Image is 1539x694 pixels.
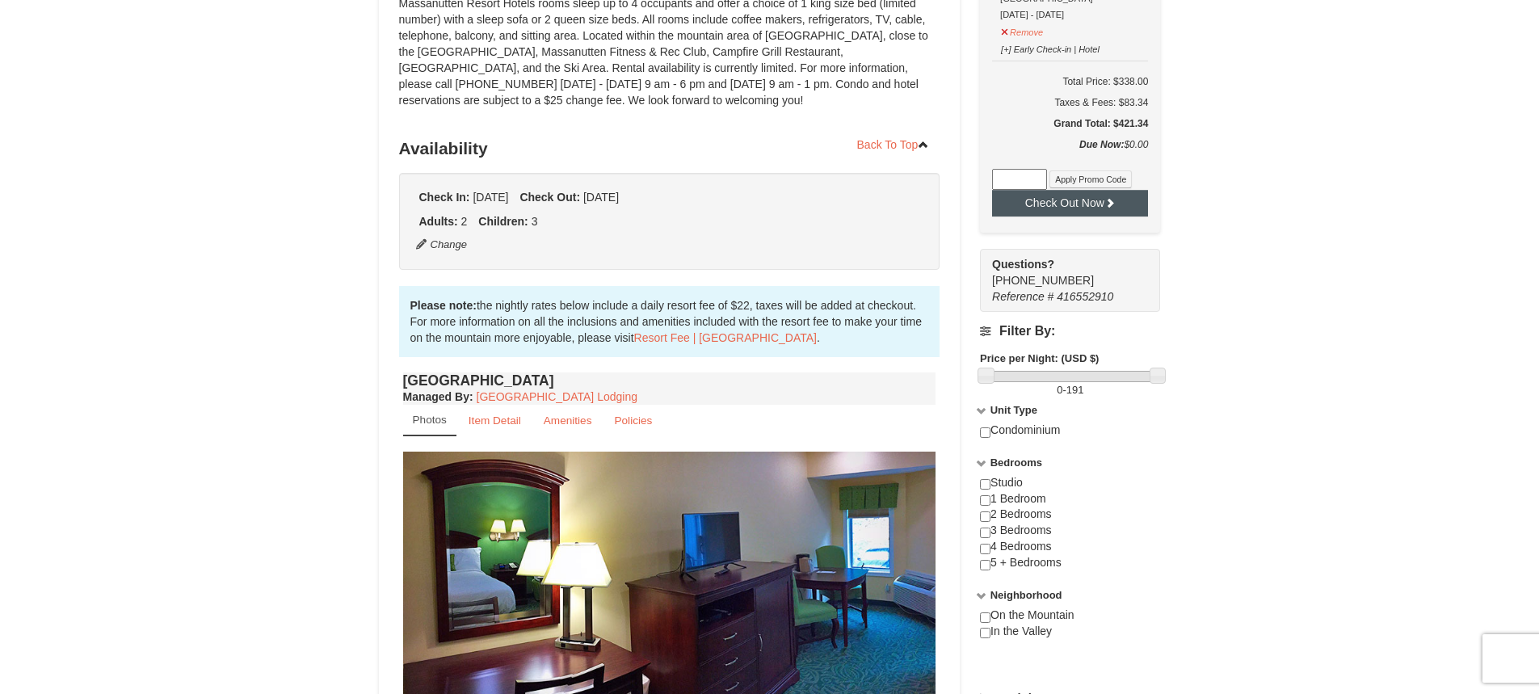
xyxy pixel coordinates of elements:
a: Resort Fee | [GEOGRAPHIC_DATA] [634,331,817,344]
strong: Check Out: [519,191,580,204]
small: Policies [614,414,652,427]
strong: Price per Night: (USD $) [980,352,1099,364]
div: Studio 1 Bedroom 2 Bedrooms 3 Bedrooms 4 Bedrooms 5 + Bedrooms [980,475,1160,587]
small: Photos [413,414,447,426]
span: Managed By [403,390,469,403]
a: [GEOGRAPHIC_DATA] Lodging [477,390,637,403]
h5: Grand Total: $421.34 [992,116,1148,132]
small: Item Detail [469,414,521,427]
strong: Children: [478,215,528,228]
strong: Please note: [410,299,477,312]
span: Reference # [992,290,1053,303]
button: [+] Early Check-in | Hotel [1000,37,1100,57]
strong: Bedrooms [990,456,1042,469]
a: Policies [603,405,662,436]
span: 2 [461,215,468,228]
strong: Questions? [992,258,1054,271]
a: Amenities [533,405,603,436]
span: 191 [1066,384,1084,396]
div: Taxes & Fees: $83.34 [992,95,1148,111]
span: [PHONE_NUMBER] [992,256,1131,287]
h3: Availability [399,132,940,165]
strong: : [403,390,473,403]
strong: Due Now: [1079,139,1124,150]
button: Remove [1000,20,1044,40]
button: Change [415,236,469,254]
h6: Total Price: $338.00 [992,74,1148,90]
a: Item Detail [458,405,532,436]
h4: Filter By: [980,324,1160,339]
strong: Unit Type [990,404,1037,416]
span: 3 [532,215,538,228]
div: On the Mountain In the Valley [980,608,1160,656]
strong: Check In: [419,191,470,204]
strong: Neighborhood [990,589,1062,601]
div: $0.00 [992,137,1148,169]
label: - [980,382,1160,398]
a: Back To Top [847,132,940,157]
h4: [GEOGRAPHIC_DATA] [403,372,936,389]
div: the nightly rates below include a daily resort fee of $22, taxes will be added at checkout. For m... [399,286,940,357]
span: 0 [1057,384,1062,396]
span: [DATE] [473,191,508,204]
strong: Adults: [419,215,458,228]
div: Condominium [980,423,1160,455]
button: Check Out Now [992,190,1148,216]
button: Apply Promo Code [1049,170,1132,188]
span: [DATE] [583,191,619,204]
a: Photos [403,405,456,436]
small: Amenities [544,414,592,427]
span: 416552910 [1057,290,1113,303]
